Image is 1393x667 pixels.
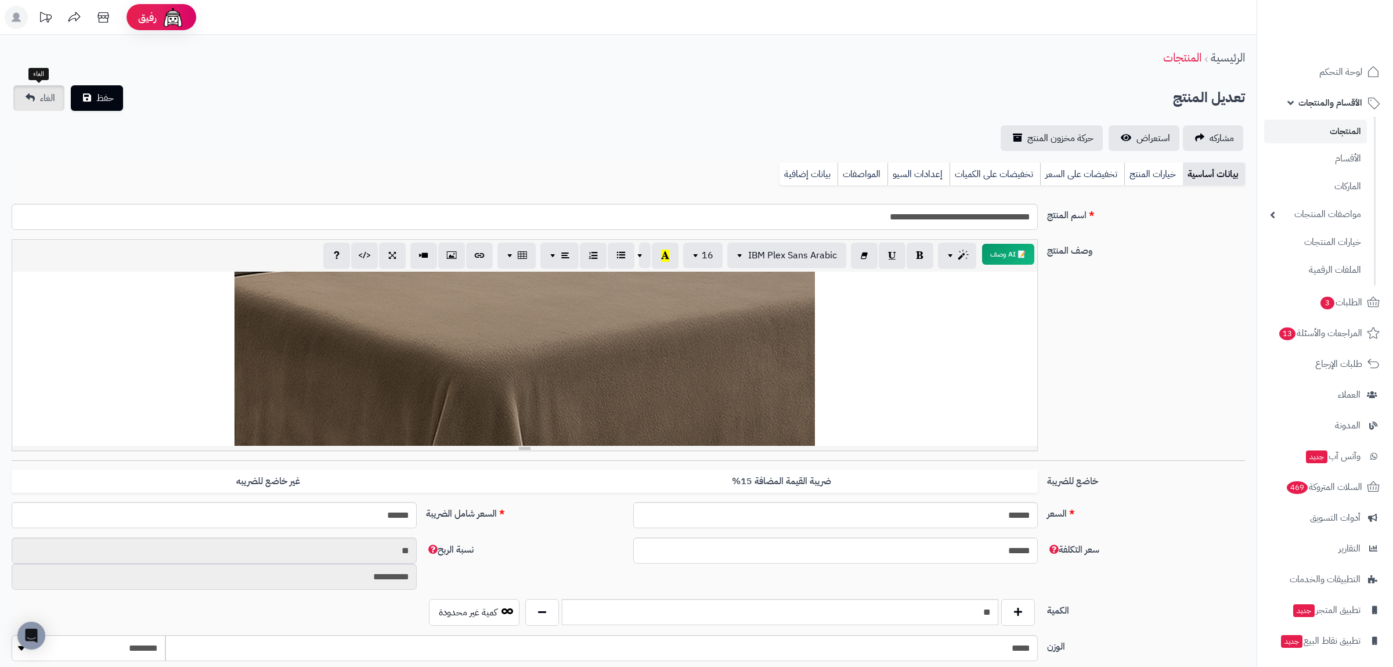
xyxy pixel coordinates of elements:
[779,163,838,186] a: بيانات إضافية
[1292,602,1360,618] span: تطبيق المتجر
[1042,470,1250,488] label: خاضع للضريبة
[12,470,525,493] label: غير خاضع للضريبه
[683,243,723,268] button: 16
[1163,49,1201,66] a: المنتجات
[1136,131,1170,145] span: استعراض
[1264,350,1386,378] a: طلبات الإرجاع
[1315,356,1362,372] span: طلبات الإرجاع
[421,502,629,521] label: السعر شامل الضريبة
[1280,633,1360,649] span: تطبيق نقاط البيع
[1264,202,1367,227] a: مواصفات المنتجات
[1001,125,1103,151] a: حركة مخزون المنتج
[40,91,55,105] span: الغاء
[1264,258,1367,283] a: الملفات الرقمية
[1264,146,1367,171] a: الأقسام
[1314,11,1382,35] img: logo-2.png
[1298,95,1362,111] span: الأقسام والمنتجات
[887,163,950,186] a: إعدادات السيو
[1027,131,1094,145] span: حركة مخزون المنتج
[28,68,49,81] div: الغاء
[96,91,114,105] span: حفظ
[17,622,45,650] div: Open Intercom Messenger
[982,244,1034,265] button: 📝 AI وصف
[13,85,64,111] a: الغاء
[426,543,474,557] span: نسبة الربح
[1264,58,1386,86] a: لوحة التحكم
[702,248,713,262] span: 16
[1305,448,1360,464] span: وآتس آب
[1211,49,1245,66] a: الرئيسية
[161,6,185,29] img: ai-face.png
[1264,230,1367,255] a: خيارات المنتجات
[1109,125,1179,151] a: استعراض
[1338,387,1360,403] span: العملاء
[1293,604,1315,617] span: جديد
[1286,479,1362,495] span: السلات المتروكة
[727,243,846,268] button: IBM Plex Sans Arabic
[838,163,887,186] a: المواصفات
[138,10,157,24] span: رفيق
[1042,239,1250,258] label: وصف المنتج
[1281,635,1302,648] span: جديد
[1290,571,1360,587] span: التطبيقات والخدمات
[1264,412,1386,439] a: المدونة
[1264,174,1367,199] a: الماركات
[71,85,123,111] button: حفظ
[1042,599,1250,618] label: الكمية
[1264,473,1386,501] a: السلات المتروكة469
[1279,327,1297,341] span: 13
[1042,635,1250,654] label: الوزن
[1264,627,1386,655] a: تطبيق نقاط البيعجديد
[1264,289,1386,316] a: الطلبات3
[1319,64,1362,80] span: لوحة التحكم
[1047,543,1099,557] span: سعر التكلفة
[1335,417,1360,434] span: المدونة
[1264,120,1367,143] a: المنتجات
[1338,540,1360,557] span: التقارير
[748,248,837,262] span: IBM Plex Sans Arabic
[1042,502,1250,521] label: السعر
[1286,481,1309,495] span: 469
[1183,163,1245,186] a: بيانات أساسية
[1264,565,1386,593] a: التطبيقات والخدمات
[31,6,60,32] a: تحديثات المنصة
[1210,131,1234,145] span: مشاركه
[950,163,1040,186] a: تخفيضات على الكميات
[1042,204,1250,222] label: اسم المنتج
[1310,510,1360,526] span: أدوات التسويق
[1306,450,1327,463] span: جديد
[1319,294,1362,311] span: الطلبات
[1040,163,1124,186] a: تخفيضات على السعر
[1124,163,1183,186] a: خيارات المنتج
[1320,296,1335,310] span: 3
[1264,381,1386,409] a: العملاء
[1264,596,1386,624] a: تطبيق المتجرجديد
[1264,504,1386,532] a: أدوات التسويق
[1278,325,1362,341] span: المراجعات والأسئلة
[1183,125,1243,151] a: مشاركه
[1173,86,1245,110] h2: تعديل المنتج
[1264,442,1386,470] a: وآتس آبجديد
[1264,535,1386,563] a: التقارير
[1264,319,1386,347] a: المراجعات والأسئلة13
[525,470,1038,493] label: ضريبة القيمة المضافة 15%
